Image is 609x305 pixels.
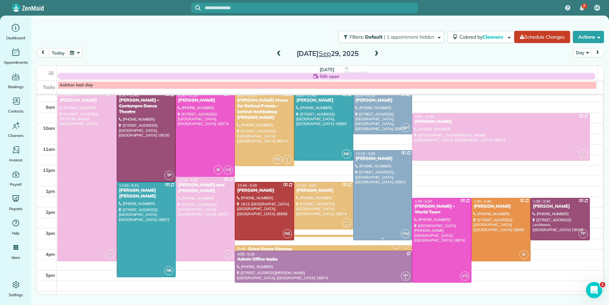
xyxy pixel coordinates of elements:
[296,93,316,98] span: 8:30 - 11:45
[296,98,351,103] div: [PERSON_NAME]
[10,181,22,188] span: Payroll
[6,35,25,41] span: Dashboard
[224,254,232,260] small: 2
[119,98,174,115] div: [PERSON_NAME] - Contempro Dance Theatre
[533,204,588,209] div: [PERSON_NAME]
[3,279,29,298] a: Settings
[401,123,410,132] span: AM
[37,48,49,57] button: prev
[283,229,292,238] span: NS
[3,218,29,237] a: Help
[164,171,174,180] span: TP
[579,153,587,160] small: 2
[224,165,233,175] span: VG
[414,119,587,125] div: [PERSON_NAME]
[459,34,505,40] span: Colored by
[575,1,589,16] div: 7 unread notifications
[3,71,29,90] a: Bookings
[403,273,408,277] span: MH
[248,246,292,252] div: Extra Space Storage
[108,252,112,256] span: KF
[46,188,55,194] span: 1pm
[119,188,174,199] div: [PERSON_NAME] [PERSON_NAME]
[8,108,23,115] span: Contacts
[320,67,334,72] span: [DATE]
[345,220,348,224] span: AL
[296,188,351,194] div: [PERSON_NAME]
[60,98,115,103] div: [PERSON_NAME]
[46,104,55,110] span: 9am
[43,146,55,152] span: 11am
[581,151,585,155] span: KF
[365,34,383,40] span: Default
[384,34,434,40] span: | 1 appointment hidden
[414,199,432,204] span: 1:30 - 5:30
[285,50,370,57] h2: [DATE] 29, 2025
[320,73,339,80] span: 50h open
[237,183,257,188] span: 12:45 - 3:30
[3,144,29,163] a: Invoices
[9,291,23,298] span: Settings
[401,243,410,250] small: 4
[414,114,434,119] span: 9:30 - 11:45
[573,31,604,43] button: Actions
[514,31,570,43] a: Schedule Changes
[519,250,528,259] span: IK
[345,70,366,76] span: View week
[46,209,55,215] span: 2pm
[533,199,550,204] span: 1:30 - 3:30
[119,183,139,188] span: 12:45 - 5:15
[600,282,605,287] span: 1
[319,49,331,58] span: Sep
[349,34,364,40] span: Filters:
[8,132,23,139] span: Cleaners
[43,167,55,173] span: 12pm
[355,156,410,162] div: [PERSON_NAME]
[3,47,29,66] a: Appointments
[46,293,55,299] span: 6pm
[482,34,504,40] span: Cleaners
[401,275,410,282] small: 1
[3,120,29,139] a: Cleaners
[3,22,29,41] a: Dashboard
[49,48,67,57] button: today
[164,266,174,275] span: NK
[237,93,257,98] span: 8:30 - 12:00
[226,252,230,256] span: KF
[3,193,29,212] a: Reports
[338,31,444,43] button: Filters: Default | 1 appointment hidden
[3,169,29,188] a: Payroll
[178,178,198,182] span: 12:30 - 4:30
[46,272,55,278] span: 5pm
[178,182,233,194] div: [PERSON_NAME] and [PERSON_NAME]
[9,157,23,163] span: Invoices
[283,159,292,165] small: 4
[342,222,351,229] small: 4
[12,230,20,237] span: Help
[460,271,469,281] span: VG
[448,31,514,43] button: Colored byCleaners
[119,93,139,98] span: 8:30 - 12:45
[473,204,528,209] div: [PERSON_NAME]
[237,252,255,257] span: 4:00 - 5:30
[60,93,77,98] span: 8:30 - 4:30
[595,5,600,11] span: LS
[579,229,588,238] span: TP
[12,254,20,261] span: More
[237,98,292,121] div: [PERSON_NAME] Home for Retired Priests - behind Archbishop [PERSON_NAME]
[356,151,375,156] span: 11:15 - 3:30
[296,183,316,188] span: 12:45 - 3:00
[46,230,55,236] span: 3pm
[401,229,410,238] span: AM
[355,98,410,103] div: [PERSON_NAME]
[60,82,93,88] span: Ashton last day
[237,257,410,262] div: Admin Office tasks
[195,5,201,11] svg: Focus search
[591,48,604,57] button: next
[178,93,198,98] span: 8:30 - 12:30
[191,5,201,11] button: Focus search
[43,125,55,131] span: 10am
[3,96,29,115] a: Contacts
[46,251,55,257] span: 4pm
[286,157,289,160] span: AL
